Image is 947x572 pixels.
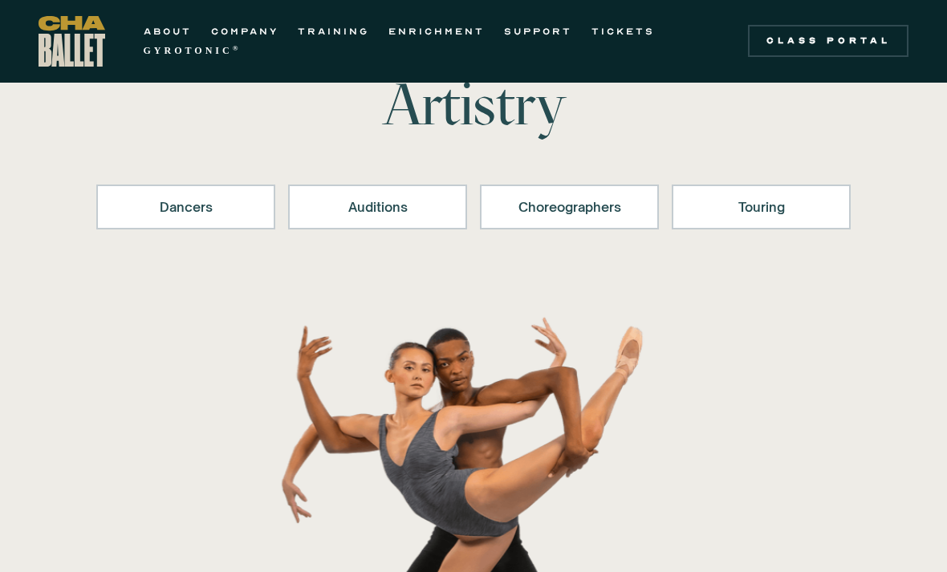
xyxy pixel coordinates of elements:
div: Choreographers [501,197,638,217]
div: Touring [693,197,830,217]
a: Class Portal [748,25,908,57]
strong: GYROTONIC [144,45,233,56]
a: Choreographers [480,185,659,229]
a: Dancers [96,185,275,229]
a: COMPANY [211,22,278,41]
a: Auditions [288,185,467,229]
a: GYROTONIC® [144,41,242,60]
a: SUPPORT [504,22,572,41]
div: Dancers [117,197,254,217]
a: Touring [672,185,851,229]
a: ENRICHMENT [388,22,485,41]
a: TICKETS [591,22,655,41]
div: Auditions [309,197,446,217]
h1: Athleticism & Artistry [223,18,724,133]
a: home [39,16,105,67]
a: TRAINING [298,22,369,41]
sup: ® [233,44,242,52]
a: ABOUT [144,22,192,41]
div: Class Portal [758,34,899,47]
